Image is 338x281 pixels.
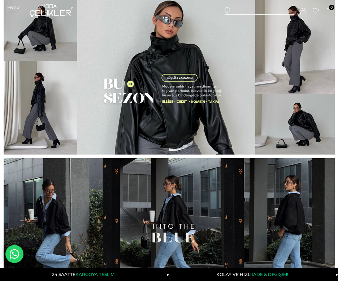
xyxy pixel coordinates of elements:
span: 0 [329,5,334,10]
a: KOLAY VE HIZLIİADE & DEĞİŞİM! [169,268,338,281]
a: 0 [325,8,331,14]
img: logo [30,4,73,17]
span: İADE & DEĞİŞİM! [252,272,288,277]
span: Menü [7,5,19,10]
span: KARGOYA TESLİM [75,272,114,277]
